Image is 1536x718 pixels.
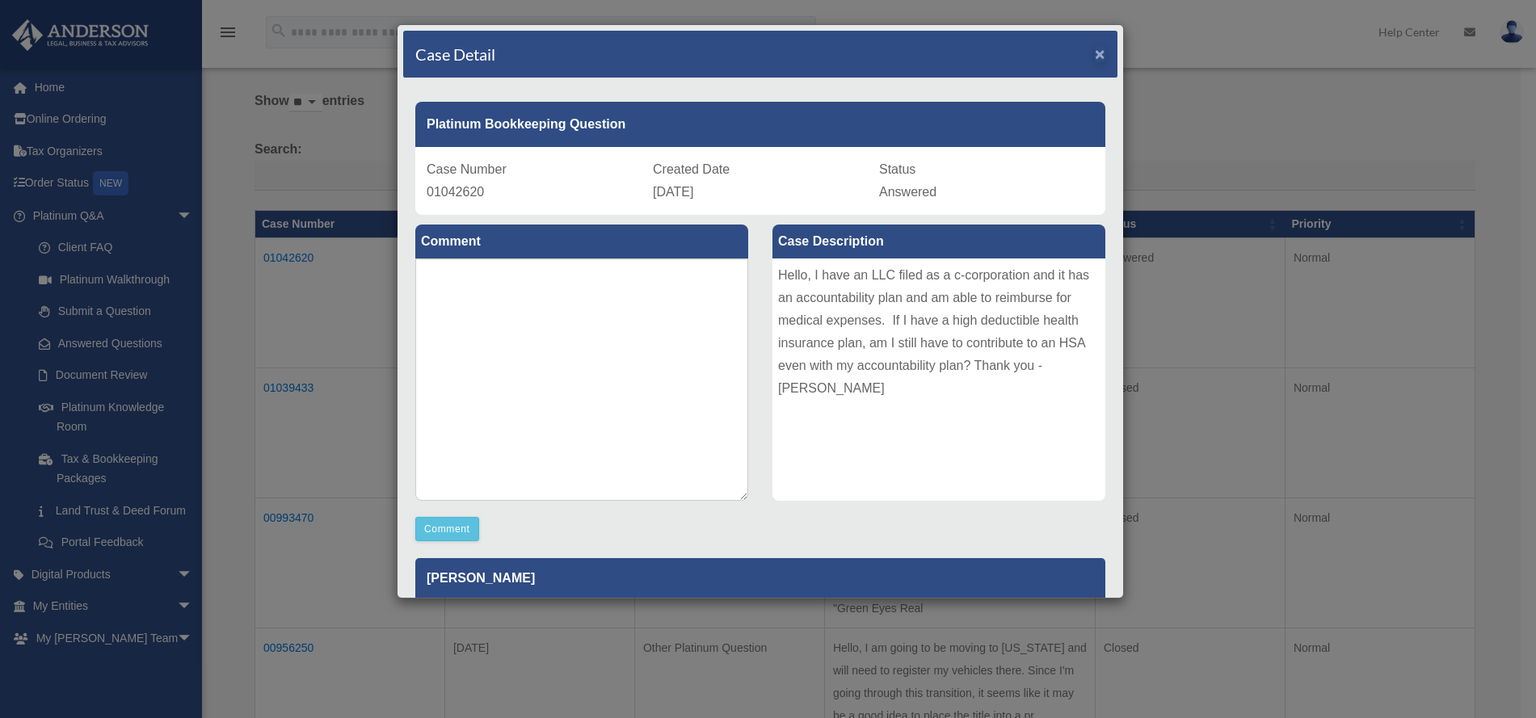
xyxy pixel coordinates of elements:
[415,225,748,258] label: Comment
[415,102,1105,147] div: Platinum Bookkeeping Question
[1095,45,1105,62] button: Close
[1095,44,1105,63] span: ×
[653,162,730,176] span: Created Date
[427,185,484,199] span: 01042620
[653,185,693,199] span: [DATE]
[772,258,1105,501] div: Hello, I have an LLC filed as a c-corporation and it has an accountability plan and am able to re...
[415,43,495,65] h4: Case Detail
[415,558,1105,598] p: [PERSON_NAME]
[879,162,915,176] span: Status
[879,185,936,199] span: Answered
[427,162,507,176] span: Case Number
[415,517,479,541] button: Comment
[772,225,1105,258] label: Case Description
